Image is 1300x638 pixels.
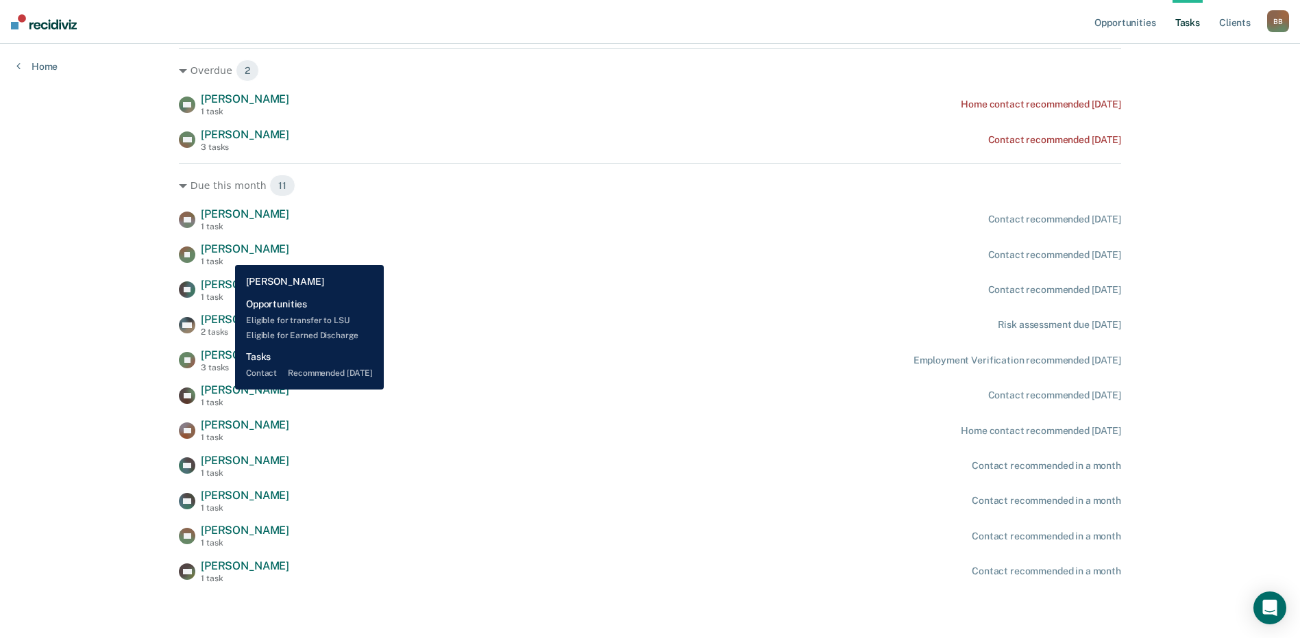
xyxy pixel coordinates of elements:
[1267,10,1289,32] button: BB
[269,175,295,196] span: 11
[972,531,1121,542] div: Contact recommended in a month
[179,175,1121,196] div: Due this month 11
[201,503,289,513] div: 1 task
[201,433,289,442] div: 1 task
[16,60,58,73] a: Home
[201,222,289,231] div: 1 task
[11,14,77,29] img: Recidiviz
[972,565,1121,577] div: Contact recommended in a month
[988,390,1121,401] div: Contact recommended [DATE]
[201,348,289,361] span: [PERSON_NAME]
[201,107,289,116] div: 1 task
[988,284,1121,296] div: Contact recommended [DATE]
[201,242,289,255] span: [PERSON_NAME]
[1267,10,1289,32] div: B B
[201,383,289,396] span: [PERSON_NAME]
[988,249,1121,261] div: Contact recommended [DATE]
[201,128,289,141] span: [PERSON_NAME]
[998,319,1121,331] div: Risk assessment due [DATE]
[201,313,289,326] span: [PERSON_NAME]
[236,60,259,81] span: 2
[201,92,289,105] span: [PERSON_NAME]
[201,468,289,478] div: 1 task
[972,460,1121,472] div: Contact recommended in a month
[988,214,1121,225] div: Contact recommended [DATE]
[201,257,289,266] div: 1 task
[201,278,289,291] span: [PERSON_NAME]
[201,574,289,583] div: 1 task
[201,489,289,502] span: [PERSON_NAME]
[201,454,289,467] span: [PERSON_NAME]
[961,99,1121,110] div: Home contact recommended [DATE]
[201,363,289,372] div: 3 tasks
[988,134,1121,146] div: Contact recommended [DATE]
[913,355,1121,366] div: Employment Verification recommended [DATE]
[972,495,1121,507] div: Contact recommended in a month
[201,418,289,431] span: [PERSON_NAME]
[1253,591,1286,624] div: Open Intercom Messenger
[961,425,1121,437] div: Home contact recommended [DATE]
[201,559,289,572] span: [PERSON_NAME]
[201,292,289,302] div: 1 task
[201,538,289,548] div: 1 task
[201,327,289,337] div: 2 tasks
[201,142,289,152] div: 3 tasks
[201,207,289,220] span: [PERSON_NAME]
[201,524,289,537] span: [PERSON_NAME]
[201,398,289,407] div: 1 task
[179,60,1121,81] div: Overdue 2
